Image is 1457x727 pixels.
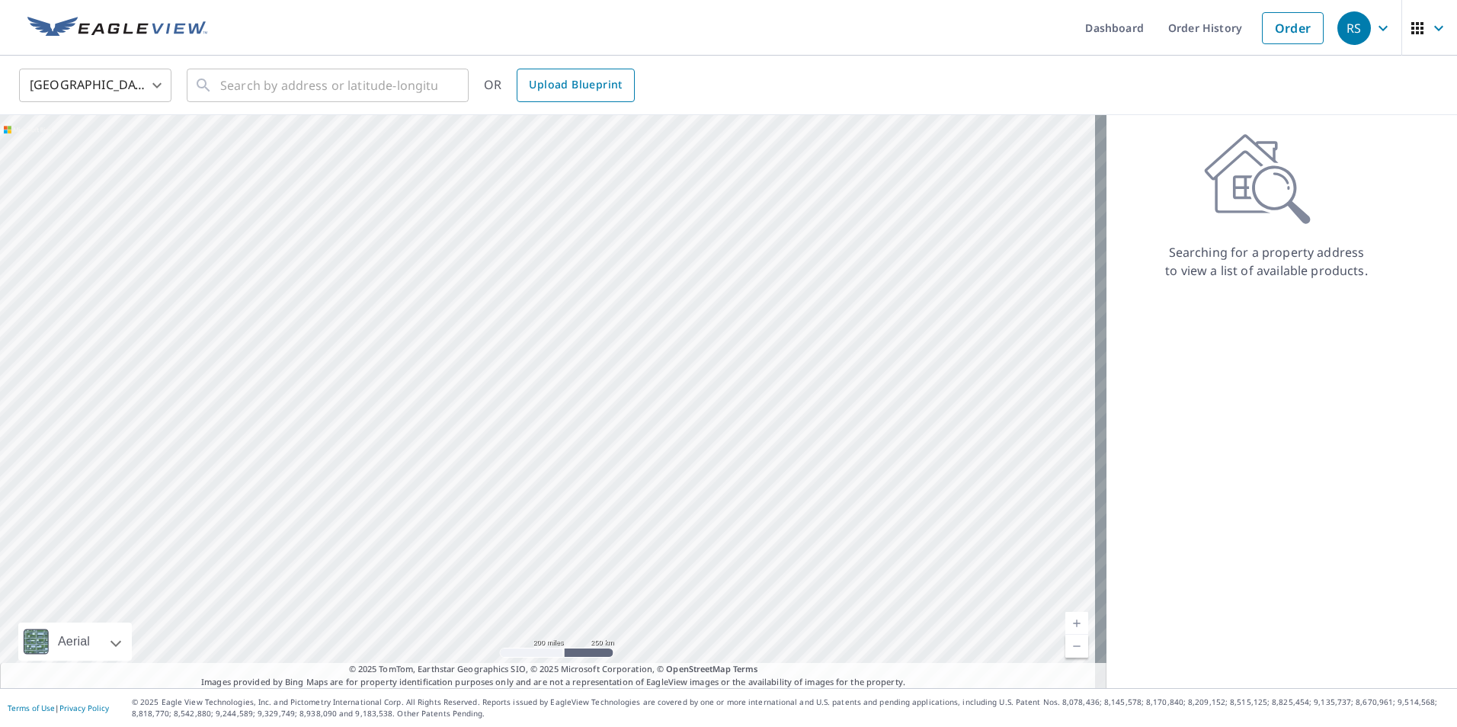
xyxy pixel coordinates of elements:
div: OR [484,69,635,102]
a: Privacy Policy [59,703,109,713]
div: RS [1337,11,1371,45]
p: | [8,703,109,713]
div: Aerial [53,623,94,661]
div: [GEOGRAPHIC_DATA] [19,64,171,107]
div: Aerial [18,623,132,661]
a: OpenStreetMap [666,663,730,674]
a: Terms of Use [8,703,55,713]
a: Current Level 5, Zoom In [1065,612,1088,635]
p: © 2025 Eagle View Technologies, Inc. and Pictometry International Corp. All Rights Reserved. Repo... [132,697,1449,719]
input: Search by address or latitude-longitude [220,64,437,107]
a: Order [1262,12,1324,44]
a: Upload Blueprint [517,69,634,102]
span: Upload Blueprint [529,75,622,94]
span: © 2025 TomTom, Earthstar Geographics SIO, © 2025 Microsoft Corporation, © [349,663,758,676]
a: Current Level 5, Zoom Out [1065,635,1088,658]
p: Searching for a property address to view a list of available products. [1164,243,1369,280]
img: EV Logo [27,17,207,40]
a: Terms [733,663,758,674]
